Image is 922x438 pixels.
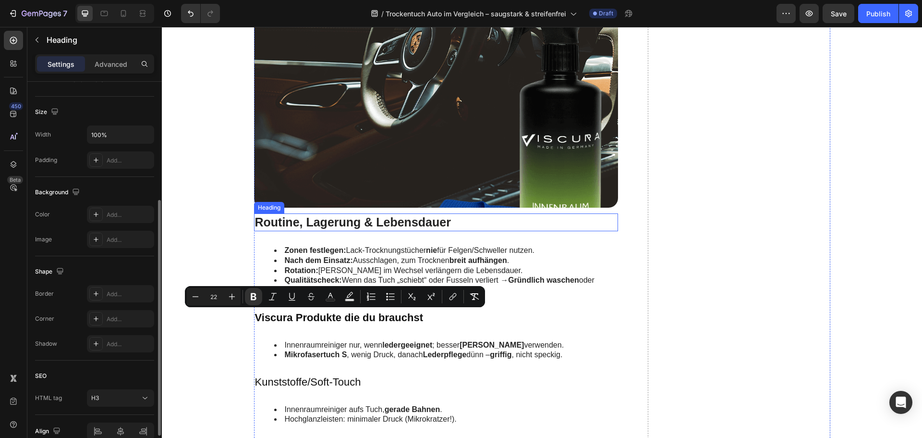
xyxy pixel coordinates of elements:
li: Innenraumreiniger aufs Tuch, . [112,378,456,388]
li: , wenig Druck, danach dünn – , nicht speckig. [112,323,456,333]
strong: Lederpflege [261,324,305,332]
h2: Routine, Lagerung & Lebensdauer [92,187,457,204]
div: Heading [94,176,121,185]
div: Add... [107,315,152,324]
div: Undo/Redo [181,4,220,23]
li: Lack-Trocknungstücher für Felgen/Schweller nutzen. [112,219,456,229]
div: Size [35,106,61,119]
strong: Nach dem Einsatz: [123,229,191,238]
div: Border [35,289,54,298]
span: Draft [599,9,613,18]
div: Open Intercom Messenger [889,391,912,414]
div: 450 [9,102,23,110]
strong: griffig [328,324,350,332]
strong: gerade Bahnen [223,378,279,387]
div: Add... [107,236,152,244]
li: Innenraumreiniger nur, wenn ; besser verwenden. [112,313,456,324]
li: Hochglanzleisten: minimaler Druck (Mikrokratzer!). [112,388,456,398]
button: 7 [4,4,72,23]
strong: Zonen festlegen: [123,219,184,227]
p: Heading [47,34,150,46]
div: Align [35,425,62,438]
div: Publish [866,9,890,19]
strong: Gründlich waschen [346,249,417,257]
input: Auto [87,126,154,143]
button: Publish [858,4,898,23]
div: Background [35,186,82,199]
iframe: Design area [162,27,922,438]
strong: Mikrofasertuch S [123,324,185,332]
span: Save [831,10,847,18]
span: H3 [91,394,99,401]
div: Add... [107,290,152,299]
div: Editor contextual toolbar [185,286,485,307]
li: [PERSON_NAME] im Wechsel verlängern die Lebensdauer. [112,239,456,249]
p: 7 [63,8,67,19]
div: Add... [107,340,152,349]
div: Color [35,210,50,219]
div: Corner [35,314,54,323]
strong: Viscura Produkte die du brauchst [93,285,261,297]
div: HTML tag [35,394,62,402]
div: Shadow [35,339,57,348]
div: Width [35,130,51,139]
p: Settings [48,59,74,69]
div: Shape [35,265,66,278]
span: Trockentuch Auto im Vergleich – saugstark & streifenfrei [386,9,566,19]
li: Ausschlagen, zum Trocknen . [112,229,456,239]
div: Padding [35,156,57,164]
strong: breit aufhängen [288,229,345,238]
div: Add... [107,211,152,219]
span: / [381,9,384,19]
p: Advanced [95,59,127,69]
strong: ledergeeignet [220,314,270,322]
div: SEO [35,372,47,380]
h3: Rich Text Editor. Editing area: main [92,283,457,299]
button: Save [823,4,854,23]
h3: Kunststoffe/Soft-Touch [92,348,457,363]
div: Beta [7,176,23,184]
li: Wenn das Tuch „schiebt“ oder Fusseln verliert → oder ersetzen. [112,249,456,269]
strong: Qualitätscheck: [123,249,180,257]
strong: Rotation: [123,239,157,248]
strong: [PERSON_NAME] [298,314,362,322]
div: Add... [107,156,152,165]
button: H3 [87,389,154,407]
strong: nie [264,219,275,227]
div: Image [35,235,52,244]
